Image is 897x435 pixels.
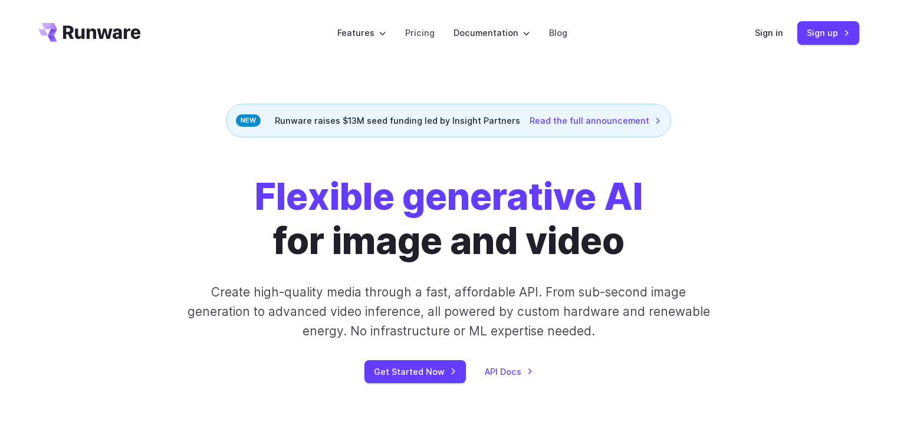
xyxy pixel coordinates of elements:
a: Pricing [405,26,435,39]
h1: for image and video [255,175,643,263]
strong: Flexible generative AI [255,174,643,219]
label: Features [337,26,386,39]
a: API Docs [485,365,533,378]
a: Get Started Now [364,360,466,383]
a: Read the full announcement [530,114,661,127]
a: Sign up [797,21,859,44]
label: Documentation [454,26,530,39]
div: Runware raises $13M seed funding led by Insight Partners [226,104,671,137]
p: Create high-quality media through a fast, affordable API. From sub-second image generation to adv... [186,282,711,341]
a: Sign in [755,26,783,39]
a: Blog [549,26,567,39]
a: Go to / [38,23,141,42]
